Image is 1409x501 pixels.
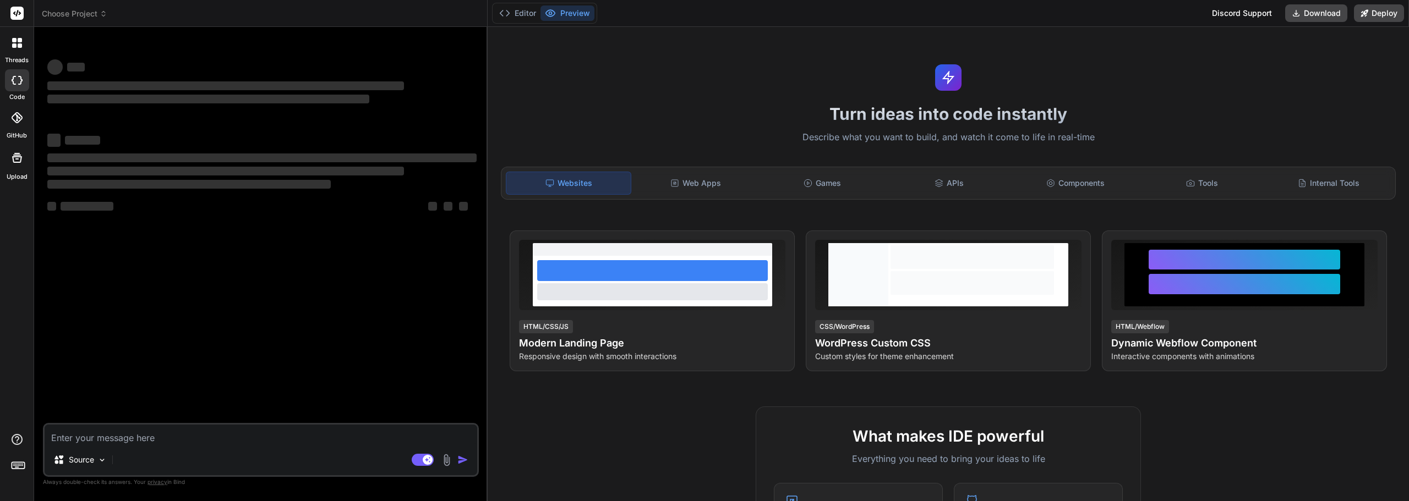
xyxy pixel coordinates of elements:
[459,202,468,211] span: ‌
[7,172,28,181] label: Upload
[1285,4,1347,22] button: Download
[494,130,1402,145] p: Describe what you want to build, and watch it come to life in real-time
[1111,351,1378,362] p: Interactive components with animations
[97,455,107,465] img: Pick Models
[43,477,479,487] p: Always double-check its answers. Your in Bind
[47,180,331,189] span: ‌
[519,335,785,351] h4: Modern Landing Page
[69,454,94,465] p: Source
[47,134,61,147] span: ‌
[1205,4,1279,22] div: Discord Support
[444,202,452,211] span: ‌
[494,104,1402,124] h1: Turn ideas into code instantly
[1111,320,1169,333] div: HTML/Webflow
[1354,4,1404,22] button: Deploy
[65,136,100,145] span: ‌
[506,172,631,195] div: Websites
[47,81,404,90] span: ‌
[633,172,758,195] div: Web Apps
[440,454,453,466] img: attachment
[1140,172,1264,195] div: Tools
[47,202,56,211] span: ‌
[540,5,594,21] button: Preview
[457,454,468,465] img: icon
[519,351,785,362] p: Responsive design with smooth interactions
[1111,335,1378,351] h4: Dynamic Webflow Component
[67,63,85,71] span: ‌
[887,172,1011,195] div: APIs
[61,202,113,211] span: ‌
[428,202,437,211] span: ‌
[815,351,1082,362] p: Custom styles for theme enhancement
[148,478,167,485] span: privacy
[1266,172,1391,195] div: Internal Tools
[519,320,573,333] div: HTML/CSS/JS
[9,92,25,102] label: code
[5,56,29,65] label: threads
[495,5,540,21] button: Editor
[815,335,1082,351] h4: WordPress Custom CSS
[42,8,107,19] span: Choose Project
[774,452,1123,465] p: Everything you need to bring your ideas to life
[815,320,874,333] div: CSS/WordPress
[47,59,63,75] span: ‌
[47,153,477,162] span: ‌
[760,172,884,195] div: Games
[1013,172,1138,195] div: Components
[774,425,1123,448] h2: What makes IDE powerful
[7,131,27,140] label: GitHub
[47,167,404,175] span: ‌
[47,95,369,103] span: ‌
